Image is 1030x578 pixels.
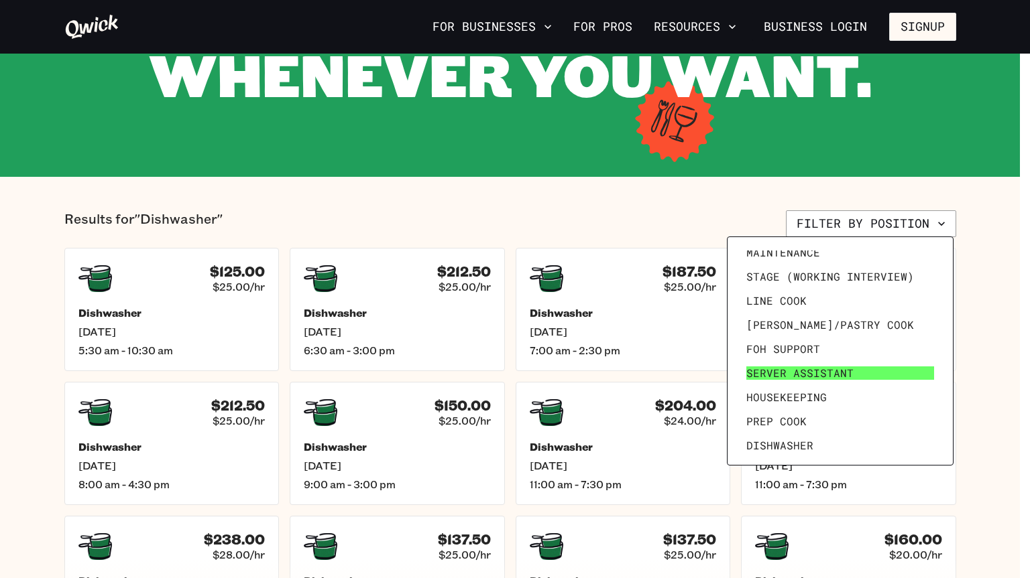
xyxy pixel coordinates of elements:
[746,342,820,356] span: FOH Support
[746,270,914,283] span: Stage (working interview)
[741,250,939,451] ul: Filter by position
[746,366,854,380] span: Server Assistant
[746,318,914,332] span: [PERSON_NAME]/Pastry Cook
[746,246,820,259] span: Maintenance
[746,294,807,307] span: Line Cook
[746,390,827,404] span: Housekeeping
[746,415,807,428] span: Prep Cook
[746,439,813,452] span: Dishwasher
